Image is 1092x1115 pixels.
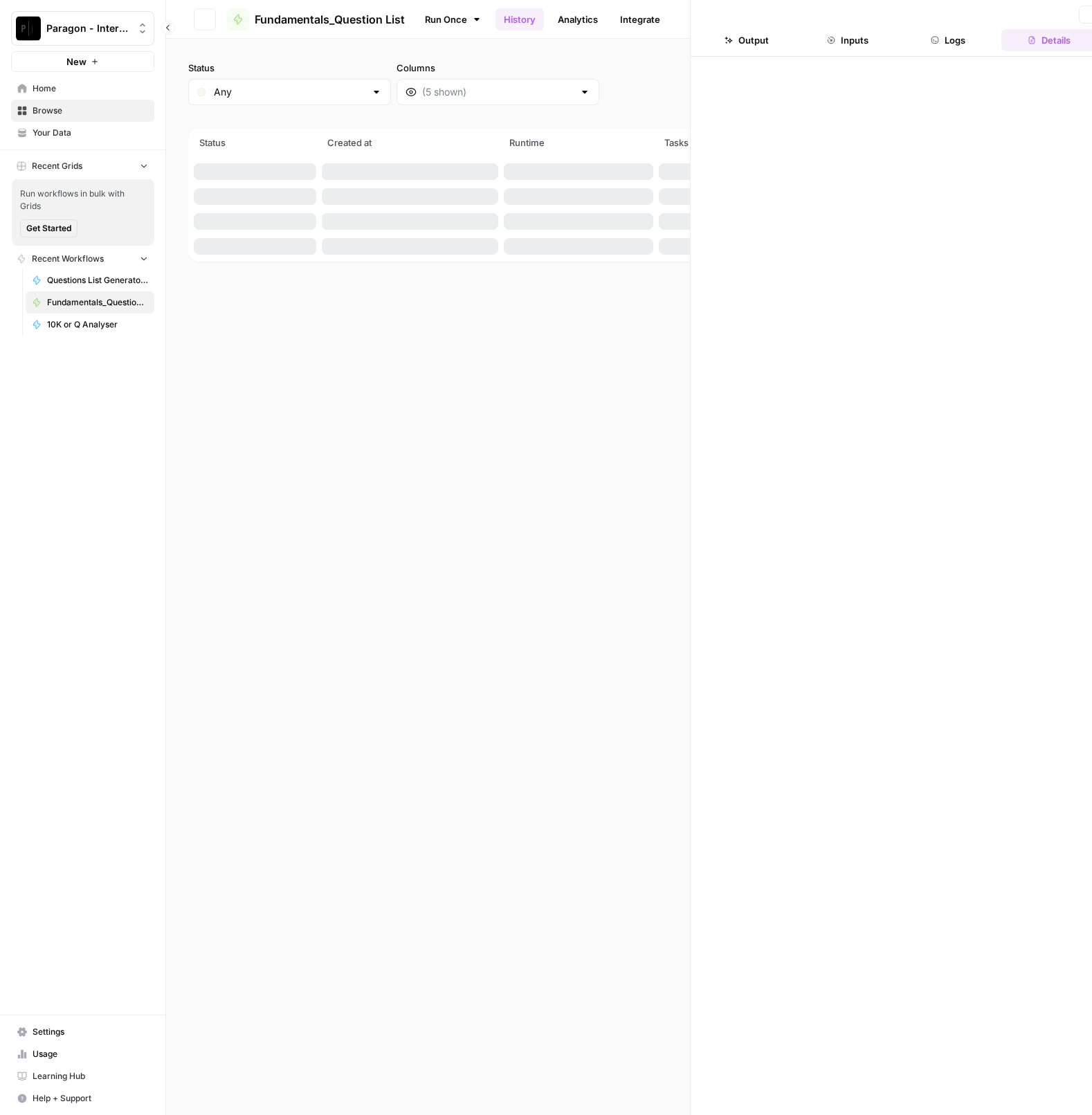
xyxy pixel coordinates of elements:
a: Learning Hub [11,1065,154,1087]
a: Home [11,78,154,100]
span: Fundamentals_Question List [47,296,148,309]
span: Settings [33,1026,148,1038]
a: Run Once [416,8,490,31]
a: Usage [11,1043,154,1065]
span: Help + Support [33,1092,148,1105]
button: Inputs [800,29,895,51]
button: Logs [901,29,997,51]
th: Created at [319,129,501,159]
img: Paragon - Internal Usage Logo [16,16,41,41]
a: 10K or Q Analyser [26,314,154,336]
a: Your Data [11,122,154,144]
a: Fundamentals_Question List [26,291,154,314]
a: Questions List Generator 2.0 [26,269,154,291]
button: Get Started [20,219,78,237]
th: Tasks [656,129,778,159]
a: Browse [11,100,154,122]
button: Help + Support [11,1087,154,1109]
th: Runtime [501,129,656,159]
span: New [66,55,87,69]
span: Questions List Generator 2.0 [47,274,148,287]
a: History [495,8,544,30]
button: Recent Workflows [11,248,154,269]
a: Analytics [549,8,606,30]
input: (5 shown) [422,85,574,99]
span: Home [33,82,148,95]
span: 10K or Q Analyser [47,318,148,331]
span: Get Started [26,222,71,235]
a: Fundamentals_Question List [227,8,405,30]
span: Run workflows in bulk with Grids [20,188,146,212]
span: Your Data [33,127,148,139]
span: Usage [33,1048,148,1060]
button: Workspace: Paragon - Internal Usage [11,11,154,46]
span: Paragon - Internal Usage [46,21,130,35]
label: Columns [397,61,599,75]
input: Any [214,85,365,99]
th: Status [191,129,319,159]
label: Status [188,61,391,75]
span: Learning Hub [33,1070,148,1082]
button: New [11,51,154,72]
span: Browse [33,105,148,117]
button: Output [699,29,794,51]
span: Fundamentals_Question List [255,11,405,28]
span: Recent Grids [32,160,82,172]
span: Recent Workflows [32,253,104,265]
button: Recent Grids [11,156,154,176]
a: Integrate [612,8,668,30]
a: Settings [11,1021,154,1043]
